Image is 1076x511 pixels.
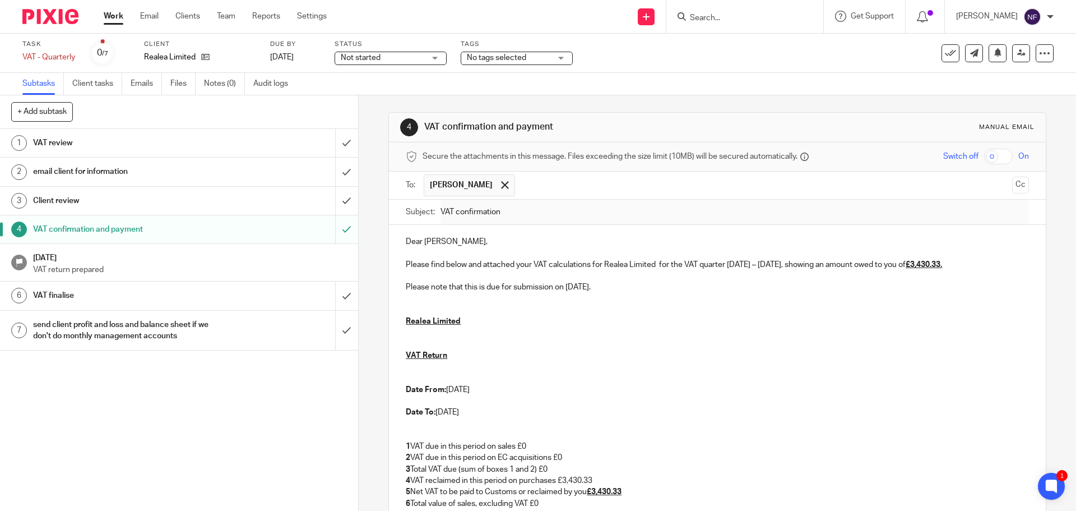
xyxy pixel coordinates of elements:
div: 1 [11,135,27,151]
u: £3,430.33. [906,261,942,269]
p: Net VAT to be paid to Customs or reclaimed by you [406,486,1028,498]
p: VAT due in this period on sales £0 [406,441,1028,452]
img: Pixie [22,9,78,24]
strong: 2 [406,454,410,462]
a: Clients [175,11,200,22]
a: Audit logs [253,73,296,95]
span: On [1018,151,1029,162]
u: VAT Return [406,352,447,360]
label: Task [22,40,75,49]
p: VAT return prepared [33,264,347,275]
label: Status [335,40,447,49]
p: Total VAT due (sum of boxes 1 and 2) £0 [406,464,1028,475]
span: Secure the attachments in this message. Files exceeding the size limit (10MB) will be secured aut... [423,151,797,162]
p: VAT reclaimed in this period on purchases £3,430.33 [406,475,1028,486]
a: Emails [131,73,162,95]
span: Not started [341,54,381,62]
p: [PERSON_NAME] [956,11,1018,22]
label: Subject: [406,206,435,218]
input: Search [689,13,790,24]
img: svg%3E [1023,8,1041,26]
div: 0 [97,47,108,59]
a: Email [140,11,159,22]
p: VAT due in this period on EC acquisitions £0 [406,452,1028,463]
div: 4 [11,222,27,237]
p: Dear [PERSON_NAME], [406,236,1028,247]
a: Settings [297,11,327,22]
p: Please note that this is due for submission on [DATE]. [406,282,1028,293]
div: 7 [11,323,27,338]
h1: VAT finalise [33,287,227,304]
a: Team [217,11,235,22]
label: Due by [270,40,321,49]
strong: 5 [406,488,410,496]
h1: VAT confirmation and payment [33,221,227,238]
strong: 6 [406,500,410,508]
a: Client tasks [72,73,122,95]
h1: send client profit and loss and balance sheet if we don't do monthly management accounts [33,316,227,345]
span: Switch off [943,151,978,162]
p: Realea Limited [144,52,196,63]
strong: Date From: [406,386,446,394]
div: 2 [11,164,27,180]
a: Reports [252,11,280,22]
u: £3,430.33 [587,488,622,496]
a: Subtasks [22,73,64,95]
h1: Client review [33,192,227,209]
strong: 4 [406,477,410,485]
h1: VAT review [33,135,227,151]
strong: Date To: [406,408,435,416]
p: [DATE] [406,384,1028,395]
div: 6 [11,288,27,303]
button: + Add subtask [11,102,73,121]
div: 4 [400,118,418,136]
h1: [DATE] [33,250,347,264]
strong: 1 [406,443,410,450]
span: [PERSON_NAME] [430,179,493,191]
p: Please find below and attached your VAT calculations for Realea Limited for the VAT quarter [DATE... [406,259,1028,270]
span: Get Support [851,12,894,20]
button: Cc [1012,177,1029,194]
div: VAT - Quarterly [22,52,75,63]
h1: VAT confirmation and payment [424,121,741,133]
label: To: [406,179,418,191]
a: Work [104,11,123,22]
u: Realea Limited [406,317,461,325]
label: Client [144,40,256,49]
strong: 3 [406,466,410,473]
p: [DATE] [406,407,1028,418]
a: Files [170,73,196,95]
div: 1 [1056,470,1068,481]
label: Tags [461,40,573,49]
h1: email client for information [33,163,227,180]
p: Total value of sales, excluding VAT £0 [406,498,1028,509]
span: [DATE] [270,53,294,61]
small: /7 [102,50,108,57]
div: Manual email [979,123,1035,132]
a: Notes (0) [204,73,245,95]
div: 3 [11,193,27,209]
span: No tags selected [467,54,526,62]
